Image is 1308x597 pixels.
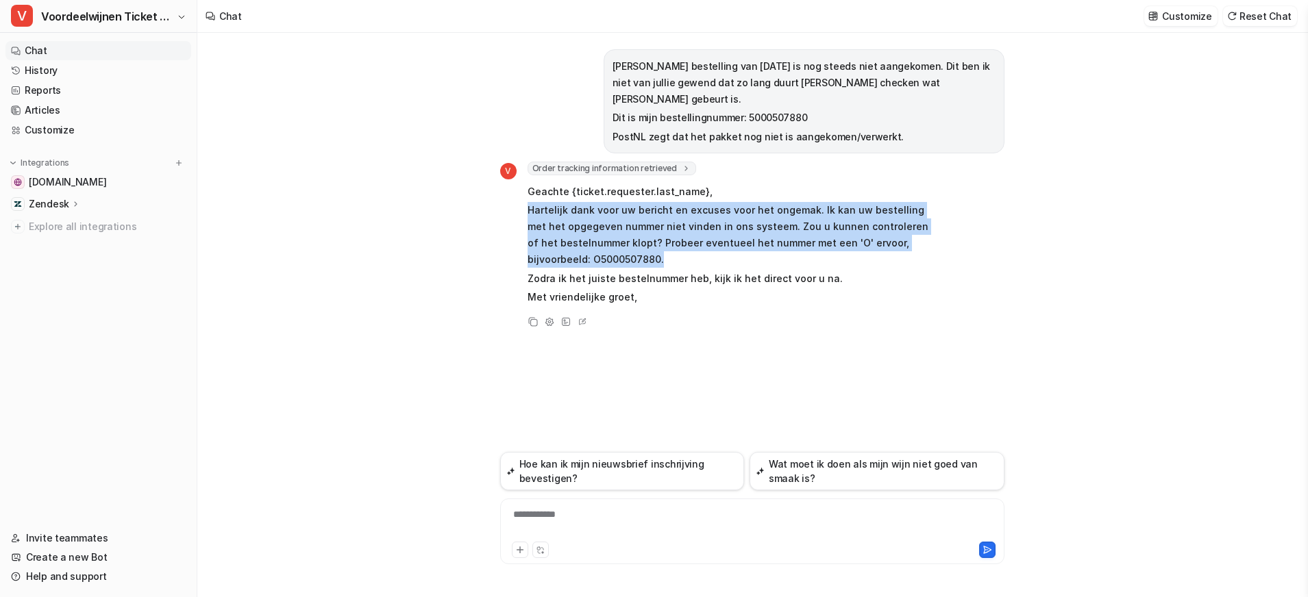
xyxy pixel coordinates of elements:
[1144,6,1217,26] button: Customize
[613,129,996,145] p: PostNL zegt dat het pakket nog niet is aangekomen/verwerkt.
[1148,11,1158,21] img: customize
[5,548,191,567] a: Create a new Bot
[219,9,242,23] div: Chat
[29,216,186,238] span: Explore all integrations
[5,529,191,548] a: Invite teammates
[14,178,22,186] img: www.voordeelwijnen.nl
[8,158,18,168] img: expand menu
[5,41,191,60] a: Chat
[11,220,25,233] img: explore all integrations
[41,7,173,26] span: Voordeelwijnen Ticket bot
[5,101,191,120] a: Articles
[21,157,69,168] p: Integrations
[528,270,928,287] p: Zodra ik het juiste bestelnummer heb, kijk ik het direct voor u na.
[5,173,191,192] a: www.voordeelwijnen.nl[DOMAIN_NAME]
[11,5,33,27] span: V
[14,200,22,208] img: Zendesk
[528,202,928,268] p: Hartelijk dank voor uw bericht en excuses voor het ongemak. Ik kan uw bestelling met het opgegeve...
[528,183,928,200] p: Geachte {ticket.requester.last_name},
[613,110,996,126] p: Dit is mijn bestellingnummer: 5000507880
[5,217,191,236] a: Explore all integrations
[29,197,69,211] p: Zendesk
[500,163,517,179] span: V
[1223,6,1297,26] button: Reset Chat
[174,158,184,168] img: menu_add.svg
[1227,11,1237,21] img: reset
[528,289,928,305] p: Met vriendelijke groet,
[29,175,106,189] span: [DOMAIN_NAME]
[5,61,191,80] a: History
[528,162,696,175] span: Order tracking information retrieved
[750,452,1004,490] button: Wat moet ik doen als mijn wijn niet goed van smaak is?
[1162,9,1211,23] p: Customize
[5,81,191,100] a: Reports
[500,452,744,490] button: Hoe kan ik mijn nieuwsbrief inschrijving bevestigen?
[613,58,996,107] p: [PERSON_NAME] bestelling van [DATE] is nog steeds niet aangekomen. Dit ben ik niet van jullie gew...
[5,120,191,140] a: Customize
[5,156,73,170] button: Integrations
[5,567,191,586] a: Help and support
